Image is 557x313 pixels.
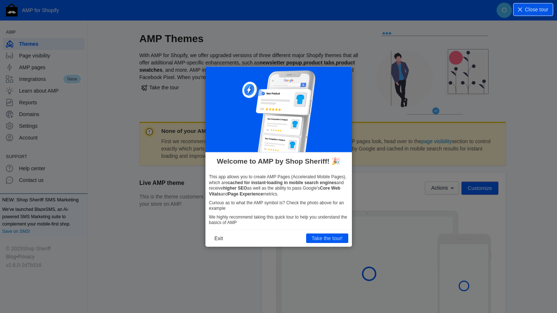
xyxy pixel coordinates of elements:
[525,6,548,13] span: Close tour
[228,180,337,185] b: cached for instant-loading in mobile search engines
[209,174,348,197] p: This app allows you to create AMP Pages (Accelerated Mobile Pages), which are and receive as well...
[228,191,263,197] b: Page Experience
[209,214,348,226] p: We highly recommend taking this quick tour to help you understand the basics of AMP
[209,186,341,197] b: Core Web Vitals
[242,70,315,152] img: phone-google_300x337.png
[209,200,348,211] p: Curious as to what the AMP symbol is? Check the photo above for an example
[209,234,229,243] button: Exit
[217,156,340,167] span: Welcome to AMP by Shop Sheriff! 🎉
[306,234,348,243] button: Take the tour!
[223,186,247,191] b: higher SEO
